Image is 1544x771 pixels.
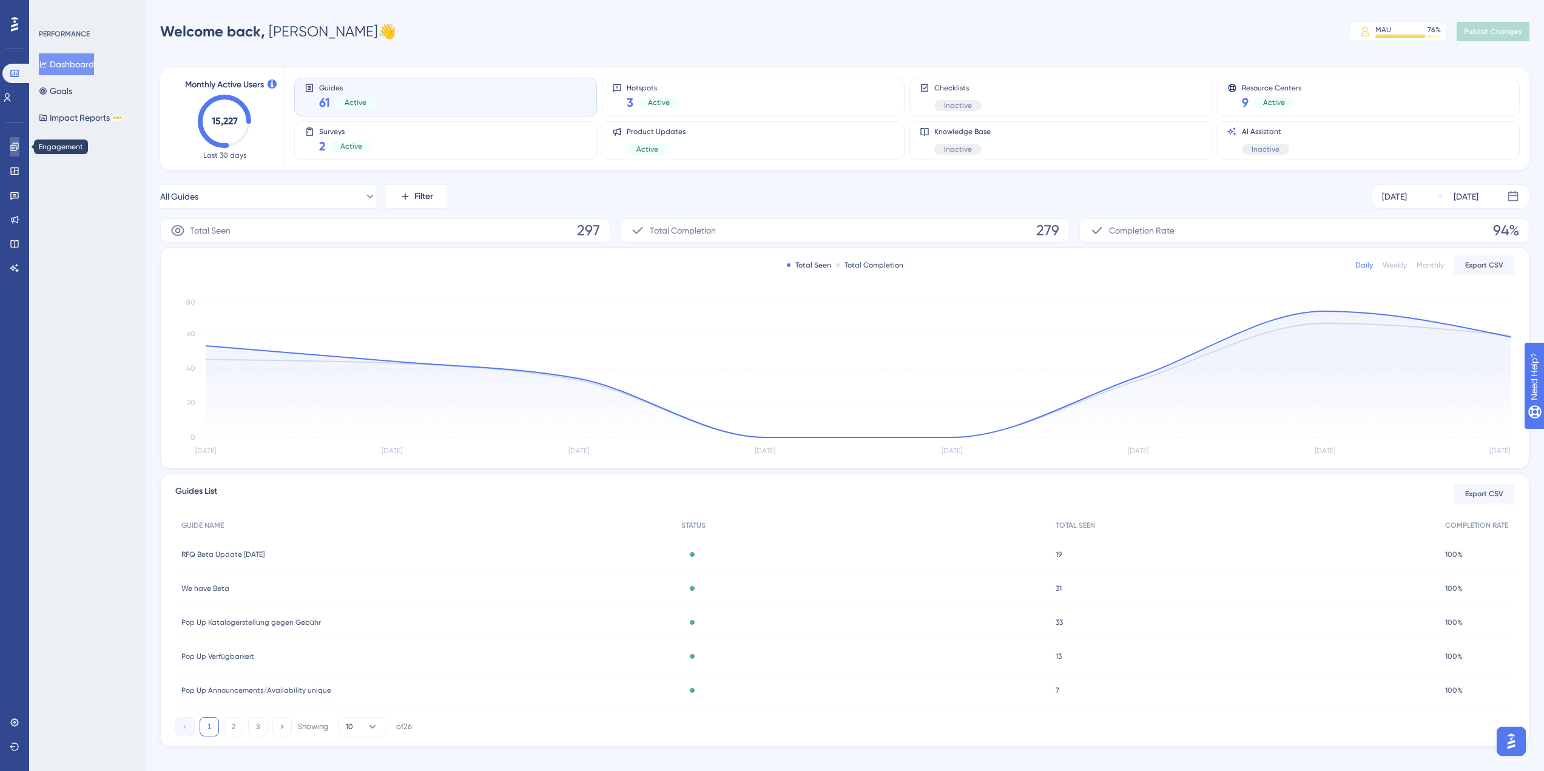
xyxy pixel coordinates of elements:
span: STATUS [681,520,706,530]
div: MAU [1375,25,1391,35]
span: 10 [346,722,353,732]
span: RFQ Beta Update [DATE] [181,550,265,559]
span: COMPLETION RATE [1445,520,1508,530]
span: 33 [1056,618,1063,627]
span: Hotspots [627,83,679,92]
span: Pop Up Announcements/Availability unique [181,685,331,695]
span: Product Updates [627,127,686,136]
span: 297 [577,221,600,240]
button: Impact ReportsBETA [39,107,123,129]
span: 31 [1056,584,1062,593]
span: Active [636,144,658,154]
span: Active [340,141,362,151]
div: [DATE] [1382,189,1407,204]
span: 100% [1445,618,1463,627]
span: Total Completion [650,223,716,238]
iframe: UserGuiding AI Assistant Launcher [1493,723,1529,759]
button: Export CSV [1454,484,1514,503]
span: Export CSV [1465,489,1503,499]
span: Publish Changes [1464,27,1522,36]
span: 13 [1056,651,1062,661]
span: 61 [319,94,330,111]
button: Export CSV [1454,255,1514,275]
span: Active [345,98,366,107]
div: Weekly [1383,260,1407,270]
button: All Guides [160,184,376,209]
span: 100% [1445,550,1463,559]
div: Total Seen [787,260,831,270]
tspan: [DATE] [382,446,402,455]
tspan: [DATE] [568,446,589,455]
div: Daily [1355,260,1373,270]
button: 1 [200,717,219,736]
span: Monthly Active Users [185,78,264,92]
button: Goals [39,80,72,102]
span: 3 [627,94,633,111]
tspan: 0 [190,433,195,442]
tspan: [DATE] [195,446,216,455]
span: Checklists [934,83,982,93]
button: 10 [338,717,386,736]
span: Resource Centers [1242,83,1301,92]
tspan: 60 [187,329,195,338]
span: We have Beta [181,584,229,593]
tspan: [DATE] [1489,446,1510,455]
text: 15,227 [212,115,238,127]
span: Need Help? [29,3,76,18]
span: Knowledge Base [934,127,991,136]
span: 100% [1445,651,1463,661]
span: 100% [1445,584,1463,593]
span: 9 [1242,94,1249,111]
span: Pop Up Katalogerstellung gegen Gebühr [181,618,321,627]
button: 3 [248,717,268,736]
span: Last 30 days [203,150,246,160]
div: of 26 [396,721,412,732]
span: Guides List [175,484,217,503]
tspan: [DATE] [1128,446,1148,455]
div: Total Completion [836,260,903,270]
div: [PERSON_NAME] 👋 [160,22,396,41]
span: 100% [1445,685,1463,695]
tspan: [DATE] [942,446,962,455]
tspan: 40 [186,364,195,372]
span: Surveys [319,127,372,135]
span: 7 [1056,685,1059,695]
span: Welcome back, [160,22,265,40]
button: Dashboard [39,53,94,75]
span: 2 [319,138,326,155]
span: Inactive [944,101,972,110]
span: Active [648,98,670,107]
div: PERFORMANCE [39,29,90,39]
div: Monthly [1417,260,1444,270]
button: Filter [386,184,447,209]
span: Active [1263,98,1285,107]
tspan: 20 [187,399,195,407]
tspan: [DATE] [755,446,775,455]
span: TOTAL SEEN [1056,520,1095,530]
span: Export CSV [1465,260,1503,270]
span: GUIDE NAME [181,520,224,530]
span: AI Assistant [1242,127,1289,136]
div: [DATE] [1454,189,1478,204]
button: Publish Changes [1457,22,1529,41]
span: Filter [414,189,433,204]
span: 279 [1036,221,1059,240]
tspan: [DATE] [1315,446,1335,455]
span: Total Seen [190,223,231,238]
span: Inactive [944,144,972,154]
tspan: 80 [186,298,195,306]
span: Completion Rate [1109,223,1175,238]
div: 76 % [1428,25,1441,35]
button: 2 [224,717,243,736]
span: Guides [319,83,376,92]
span: All Guides [160,189,198,204]
span: 94% [1493,221,1519,240]
span: 19 [1056,550,1062,559]
span: Inactive [1252,144,1279,154]
div: Showing [298,721,328,732]
div: BETA [112,115,123,121]
span: Pop Up Verfügbarkeit [181,651,254,661]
